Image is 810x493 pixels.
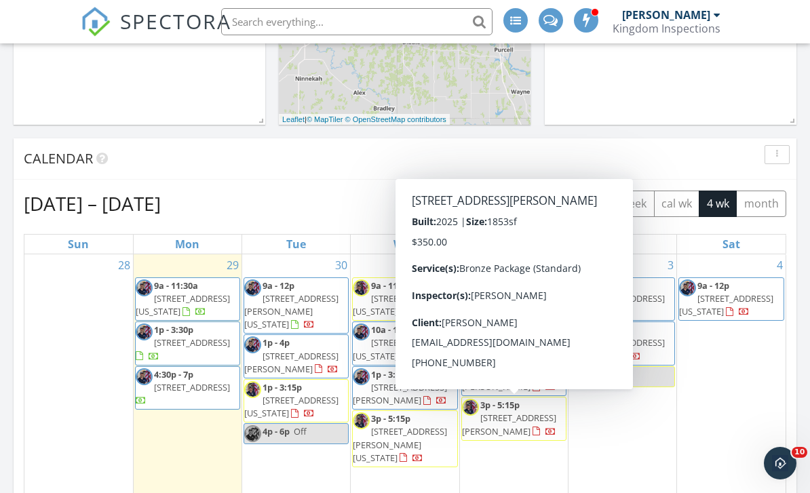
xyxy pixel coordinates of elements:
[462,399,556,437] a: 3p - 5:15p [STREET_ADDRESS][PERSON_NAME]
[480,355,520,367] span: 1p - 3:45p
[353,323,447,361] a: 10a - 12:15p [STREET_ADDRESS][US_STATE]
[115,254,133,276] a: Go to September 28, 2025
[571,279,587,296] img: image.jpg
[136,279,230,317] a: 9a - 11:30a [STREET_ADDRESS][US_STATE]
[352,277,457,321] a: 9a - 11:30a [STREET_ADDRESS][US_STATE]
[501,235,527,254] a: Thursday
[154,368,193,380] span: 4:30p - 7p
[353,368,370,385] img: image.jpg
[135,277,240,321] a: 9a - 11:30a [STREET_ADDRESS][US_STATE]
[65,235,92,254] a: Sunday
[244,381,261,398] img: image.jpg
[589,279,633,292] span: 9a - 11:15a
[353,279,447,317] a: 9a - 11:30a [STREET_ADDRESS][US_STATE]
[679,292,773,317] span: [STREET_ADDRESS][US_STATE]
[613,191,655,217] button: week
[613,22,720,35] div: Kingdom Inspections
[294,425,307,437] span: Off
[244,425,261,442] img: image.jpg
[697,279,729,292] span: 9a - 12p
[571,368,587,385] img: image.jpg
[244,277,349,334] a: 9a - 12p [STREET_ADDRESS][PERSON_NAME][US_STATE]
[263,425,290,437] span: 4p - 6p
[244,350,339,375] span: [STREET_ADDRESS][PERSON_NAME]
[307,115,343,123] a: © MapTiler
[480,292,556,304] span: [STREET_ADDRESS]
[462,368,556,393] span: [STREET_ADDRESS][PERSON_NAME]
[244,279,261,296] img: image.jpg
[136,368,230,406] a: 4:30p - 7p [STREET_ADDRESS]
[279,114,450,125] div: |
[462,279,479,296] img: image.jpg
[571,323,665,361] a: 1p - 3:30p [STREET_ADDRESS][US_STATE]
[353,292,447,317] span: [STREET_ADDRESS][US_STATE]
[353,323,370,340] img: image.jpg
[135,321,240,366] a: 1p - 3:30p [STREET_ADDRESS]
[284,235,309,254] a: Tuesday
[462,355,556,393] a: 1p - 3:45p [STREET_ADDRESS][PERSON_NAME]
[136,323,230,361] a: 1p - 3:30p [STREET_ADDRESS]
[764,447,796,479] iframe: Intercom live chat
[699,191,737,217] button: 4 wk
[244,292,339,330] span: [STREET_ADDRESS][PERSON_NAME][US_STATE]
[154,323,193,336] span: 1p - 3:30p
[613,235,632,254] a: Friday
[136,292,230,317] span: [STREET_ADDRESS][US_STATE]
[352,366,457,410] a: 1p - 3:30p [STREET_ADDRESS][PERSON_NAME]
[556,254,568,276] a: Go to October 2, 2025
[570,321,675,366] a: 1p - 3:30p [STREET_ADDRESS][US_STATE]
[480,399,520,411] span: 3p - 5:15p
[135,366,240,410] a: 4:30p - 7p [STREET_ADDRESS]
[480,323,512,336] span: 9a - 11a
[353,336,447,361] span: [STREET_ADDRESS][US_STATE]
[792,447,807,458] span: 10
[371,279,415,292] span: 9a - 11:30a
[422,191,471,217] button: [DATE]
[654,191,700,217] button: cal wk
[244,379,349,423] a: 1p - 3:15p [STREET_ADDRESS][US_STATE]
[244,279,339,331] a: 9a - 12p [STREET_ADDRESS][PERSON_NAME][US_STATE]
[81,18,231,47] a: SPECTORA
[345,115,446,123] a: © OpenStreetMap contributors
[154,381,230,393] span: [STREET_ADDRESS]
[224,254,242,276] a: Go to September 29, 2025
[136,279,153,296] img: image.jpg
[678,277,784,321] a: 9a - 12p [STREET_ADDRESS][US_STATE]
[263,381,302,393] span: 1p - 3:15p
[154,279,198,292] span: 9a - 11:30a
[244,394,339,419] span: [STREET_ADDRESS][US_STATE]
[353,412,447,464] a: 3p - 5:15p [STREET_ADDRESS][PERSON_NAME][US_STATE]
[589,323,628,336] span: 1p - 3:30p
[665,254,676,276] a: Go to October 3, 2025
[480,279,524,292] span: 9a - 11:15a
[461,397,566,441] a: 3p - 5:15p [STREET_ADDRESS][PERSON_NAME]
[462,279,556,317] a: 9a - 11:15a [STREET_ADDRESS]
[391,235,419,254] a: Wednesday
[371,323,420,336] span: 10a - 12:15p
[480,190,512,218] button: Previous
[353,425,447,463] span: [STREET_ADDRESS][PERSON_NAME][US_STATE]
[461,277,566,321] a: 9a - 11:15a [STREET_ADDRESS]
[571,336,665,361] span: [STREET_ADDRESS][US_STATE]
[589,292,665,304] span: [STREET_ADDRESS]
[244,336,261,353] img: image.jpg
[263,336,290,349] span: 1p - 4p
[550,191,581,217] button: list
[570,277,675,321] a: 9a - 11:15a [STREET_ADDRESS]
[263,279,294,292] span: 9a - 12p
[589,368,599,380] span: 2p
[154,336,230,349] span: [STREET_ADDRESS]
[371,368,410,380] span: 1p - 3:30p
[353,381,447,406] span: [STREET_ADDRESS][PERSON_NAME]
[244,381,339,419] a: 1p - 3:15p [STREET_ADDRESS][US_STATE]
[24,149,93,167] span: Calendar
[679,279,773,317] a: 9a - 12p [STREET_ADDRESS][US_STATE]
[353,279,370,296] img: image.jpg
[353,368,447,406] a: 1p - 3:30p [STREET_ADDRESS][PERSON_NAME]
[136,323,153,340] img: image.jpg
[448,254,459,276] a: Go to October 1, 2025
[352,410,457,467] a: 3p - 5:15p [STREET_ADDRESS][PERSON_NAME][US_STATE]
[622,8,710,22] div: [PERSON_NAME]
[332,254,350,276] a: Go to September 30, 2025
[571,323,587,340] img: image.jpg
